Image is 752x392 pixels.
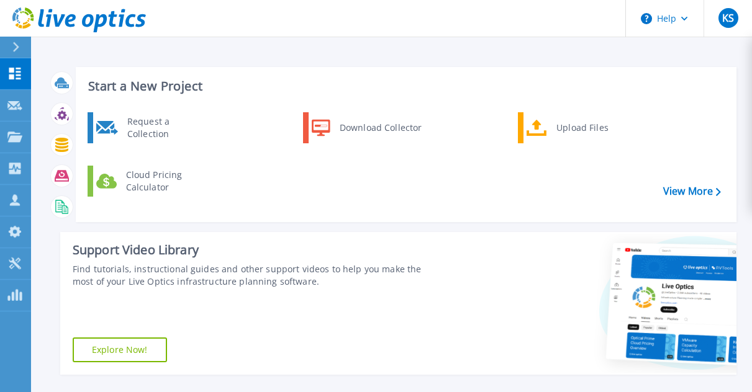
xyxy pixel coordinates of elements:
span: KS [722,13,734,23]
a: View More [663,185,721,197]
a: Cloud Pricing Calculator [88,166,215,197]
a: Explore Now! [73,337,167,362]
h3: Start a New Project [88,79,720,93]
a: Request a Collection [88,112,215,143]
a: Upload Files [518,112,645,143]
div: Cloud Pricing Calculator [120,169,212,194]
a: Download Collector [303,112,430,143]
div: Support Video Library [73,242,424,258]
div: Find tutorials, instructional guides and other support videos to help you make the most of your L... [73,263,424,288]
div: Download Collector [333,115,427,140]
div: Request a Collection [121,115,212,140]
div: Upload Files [550,115,642,140]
